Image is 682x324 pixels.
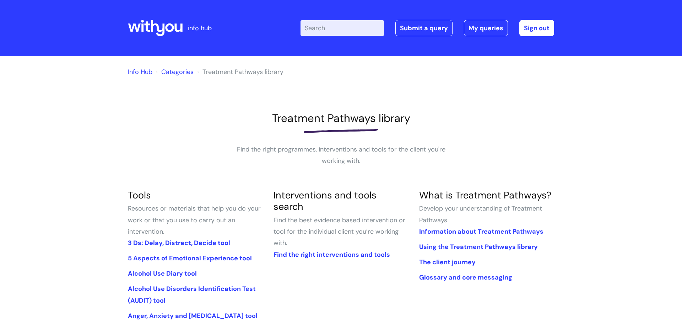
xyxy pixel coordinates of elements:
[128,285,256,304] a: Alcohol Use Disorders Identification Test (AUDIT) tool
[128,239,230,247] a: 3 Ds: Delay, Distract, Decide tool
[274,216,405,248] span: Find the best evidence based intervention or tool for the individual client you’re working with.
[419,258,476,266] a: The client journey
[419,227,543,236] a: Information about Treatment Pathways
[161,68,194,76] a: Categories
[188,22,212,34] p: info hub
[301,20,554,36] div: | -
[195,66,283,78] li: Treatment Pathways library
[154,66,194,78] li: Solution home
[419,243,538,251] a: Using the Treatment Pathways library
[128,189,151,201] a: Tools
[274,189,377,213] a: Interventions and tools search
[128,269,197,278] a: Alcohol Use Diary tool
[128,312,258,320] a: Anger, Anxiety and [MEDICAL_DATA] tool
[419,273,512,282] a: Glossary and core messaging
[128,254,252,262] a: 5 Aspects of Emotional Experience tool
[419,189,551,201] a: What is Treatment Pathways?
[301,20,384,36] input: Search
[519,20,554,36] a: Sign out
[234,144,448,167] p: Find the right programmes, interventions and tools for the client you're working with.
[128,204,261,236] span: Resources or materials that help you do your work or that you use to carry out an intervention.
[128,112,554,125] h1: Treatment Pathways library
[274,250,390,259] a: Find the right interventions and tools
[395,20,453,36] a: Submit a query
[419,204,542,224] span: Develop your understanding of Treatment Pathways
[128,68,152,76] a: Info Hub
[464,20,508,36] a: My queries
